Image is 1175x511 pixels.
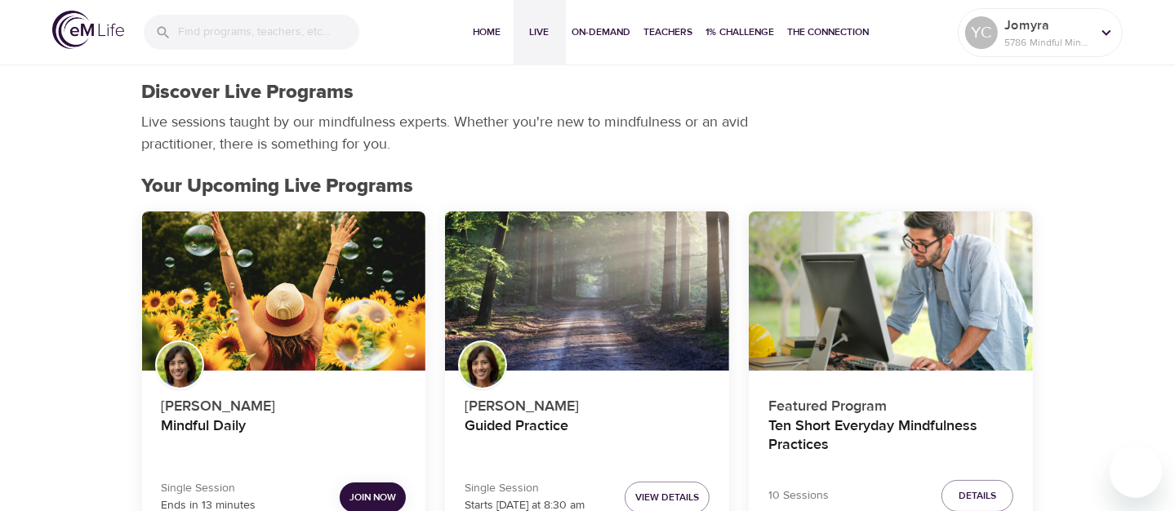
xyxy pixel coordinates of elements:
h2: Your Upcoming Live Programs [142,175,1034,198]
span: The Connection [788,24,870,41]
span: Join Now [349,489,396,506]
iframe: Button to launch messaging window [1110,446,1162,498]
p: [PERSON_NAME] [465,389,710,417]
div: YC [965,16,998,49]
button: Guided Practice [445,211,729,371]
span: View Details [635,489,699,506]
span: Live [520,24,559,41]
input: Find programs, teachers, etc... [178,15,359,50]
h4: Ten Short Everyday Mindfulness Practices [768,417,1013,456]
span: 1% Challenge [706,24,775,41]
p: Jomyra [1004,16,1091,35]
button: Mindful Daily [142,211,426,371]
h4: Guided Practice [465,417,710,456]
img: logo [52,11,124,49]
p: [PERSON_NAME] [162,389,407,417]
p: Live sessions taught by our mindfulness experts. Whether you're new to mindfulness or an avid pra... [142,111,754,155]
button: Ten Short Everyday Mindfulness Practices [749,211,1033,371]
p: 5786 Mindful Minutes [1004,35,1091,50]
p: 10 Sessions [768,487,829,504]
h4: Mindful Daily [162,417,407,456]
span: Home [468,24,507,41]
p: Single Session [465,480,585,497]
span: On-Demand [572,24,631,41]
h1: Discover Live Programs [142,81,354,104]
span: Details [959,487,996,504]
p: Featured Program [768,389,1013,417]
span: Teachers [644,24,693,41]
p: Single Session [162,480,256,497]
